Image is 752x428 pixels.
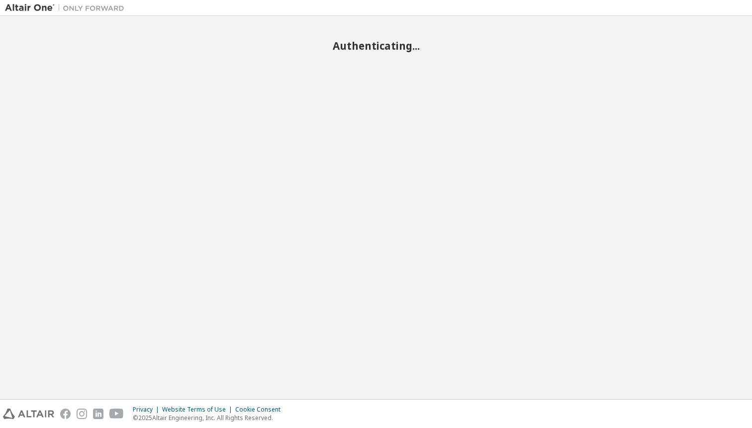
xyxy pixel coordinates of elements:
img: altair_logo.svg [3,409,54,419]
img: Altair One [5,3,129,13]
img: youtube.svg [109,409,124,419]
img: linkedin.svg [93,409,103,419]
img: instagram.svg [77,409,87,419]
p: © 2025 Altair Engineering, Inc. All Rights Reserved. [133,414,286,422]
div: Website Terms of Use [162,406,235,414]
h2: Authenticating... [5,39,747,52]
div: Cookie Consent [235,406,286,414]
img: facebook.svg [60,409,71,419]
div: Privacy [133,406,162,414]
